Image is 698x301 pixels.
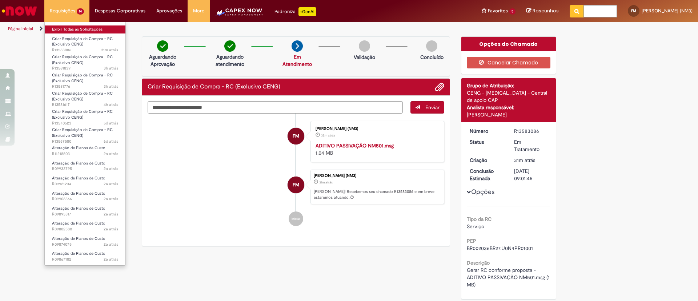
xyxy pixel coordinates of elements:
[104,196,118,202] span: 2a atrás
[514,138,548,153] div: Em Tratamento
[104,84,118,89] span: 3h atrás
[570,5,584,17] button: Pesquisar
[52,251,105,256] span: Alteração de Planos de Custo
[148,84,280,90] h2: Criar Requisição de Compra - RC (Exclusivo CENG) Histórico de tíquete
[467,223,484,230] span: Serviço
[52,211,118,217] span: R09895317
[293,176,299,194] span: FM
[52,84,118,90] span: R13581776
[157,40,168,52] img: check-circle-green.png
[104,66,118,71] span: 3h atrás
[52,54,113,66] span: Criar Requisição de Compra - RC (Exclusivo CENG)
[104,181,118,187] time: 15/05/2023 09:14:04
[156,7,182,15] span: Aprovações
[354,54,375,61] p: Validação
[467,260,490,266] b: Descrição
[526,8,559,15] a: Rascunhos
[52,72,113,84] span: Criar Requisição de Compra - RC (Exclusivo CENG)
[104,196,118,202] time: 12/05/2023 08:35:18
[514,157,535,163] span: 31m atrás
[321,133,335,138] span: 32m atrás
[314,189,440,200] p: [PERSON_NAME]! Recebemos seu chamado R13583086 e em breve estaremos atuando.
[298,7,316,16] p: +GenAi
[104,120,118,126] span: 5d atrás
[44,22,126,266] ul: Requisições
[104,211,118,217] span: 2a atrás
[104,226,118,232] time: 09/05/2023 12:52:13
[316,142,394,149] a: ADITIVO PASSIVAÇÃO NM501.msg
[435,82,444,92] button: Adicionar anexos
[45,108,125,123] a: Aberto R13570523 : Criar Requisição de Compra - RC (Exclusivo CENG)
[420,54,444,61] p: Concluído
[52,226,118,232] span: R09882380
[148,101,403,114] textarea: Digite sua mensagem aqui...
[319,180,333,185] time: 30/09/2025 17:01:41
[45,25,125,33] a: Exibir Todas as Solicitações
[514,127,548,135] div: R13583086
[464,167,509,182] dt: Conclusão Estimada
[104,242,118,247] time: 08/05/2023 13:26:05
[509,8,516,15] span: 5
[104,84,118,89] time: 30/09/2025 14:14:39
[8,26,33,32] a: Página inicial
[467,89,551,104] div: CENG - [MEDICAL_DATA] - Central de apoio CAP
[104,139,118,144] span: 6d atrás
[293,127,299,145] span: FM
[224,40,236,52] img: check-circle-green.png
[314,174,440,178] div: [PERSON_NAME] (NM3)
[45,144,125,158] a: Aberto R11218503 : Alteração de Planos de Custo
[410,101,444,114] button: Enviar
[288,177,304,193] div: Fernando Borges Moraes (NM3)
[514,157,548,164] div: 30/09/2025 17:01:41
[104,257,118,262] span: 2a atrás
[52,181,118,187] span: R09921234
[319,180,333,185] span: 31m atrás
[52,161,105,166] span: Alteração de Planos de Custo
[316,142,437,157] div: 1.04 MB
[101,47,118,53] span: 31m atrás
[1,4,38,18] img: ServiceNow
[426,40,437,52] img: img-circle-grey.png
[52,139,118,144] span: R13567580
[631,8,636,13] span: FM
[467,238,476,244] b: PEP
[52,151,118,157] span: R11218503
[52,47,118,53] span: R13583086
[467,104,551,111] div: Analista responsável:
[104,166,118,171] time: 17/05/2023 16:53:36
[215,7,264,22] img: CapexLogo5.png
[467,267,551,288] span: Gerar RC conforme proposta - ADITIVO PASSIVAÇÃO NM501.msg (1 MB)
[52,166,118,172] span: R09933795
[104,166,118,171] span: 2a atrás
[282,54,312,67] a: Em Atendimento
[464,138,509,146] dt: Status
[514,167,548,182] div: [DATE] 09:01:45
[359,40,370,52] img: img-circle-grey.png
[104,151,118,157] span: 2a atrás
[50,7,75,15] span: Requisições
[104,66,118,71] time: 30/09/2025 14:21:48
[104,226,118,232] span: 2a atrás
[52,91,113,102] span: Criar Requisição de Compra - RC (Exclusivo CENG)
[45,174,125,188] a: Aberto R09921234 : Alteração de Planos de Custo
[45,235,125,248] a: Aberto R09874075 : Alteração de Planos de Custo
[321,133,335,138] time: 30/09/2025 17:00:57
[45,250,125,263] a: Aberto R09867182 : Alteração de Planos de Custo
[642,8,693,14] span: [PERSON_NAME] (NM3)
[45,90,125,105] a: Aberto R13581617 : Criar Requisição de Compra - RC (Exclusivo CENG)
[467,216,492,222] b: Tipo da RC
[101,47,118,53] time: 30/09/2025 17:01:42
[52,36,113,47] span: Criar Requisição de Compra - RC (Exclusivo CENG)
[77,8,84,15] span: 14
[45,190,125,203] a: Aberto R09908366 : Alteração de Planos de Custo
[52,196,118,202] span: R09908366
[193,7,204,15] span: More
[52,127,113,138] span: Criar Requisição de Compra - RC (Exclusivo CENG)
[464,127,509,135] dt: Número
[104,139,118,144] time: 25/09/2025 15:56:49
[533,7,559,14] span: Rascunhos
[45,205,125,218] a: Aberto R09895317 : Alteração de Planos de Custo
[52,120,118,126] span: R13570523
[316,127,437,131] div: [PERSON_NAME] (NM3)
